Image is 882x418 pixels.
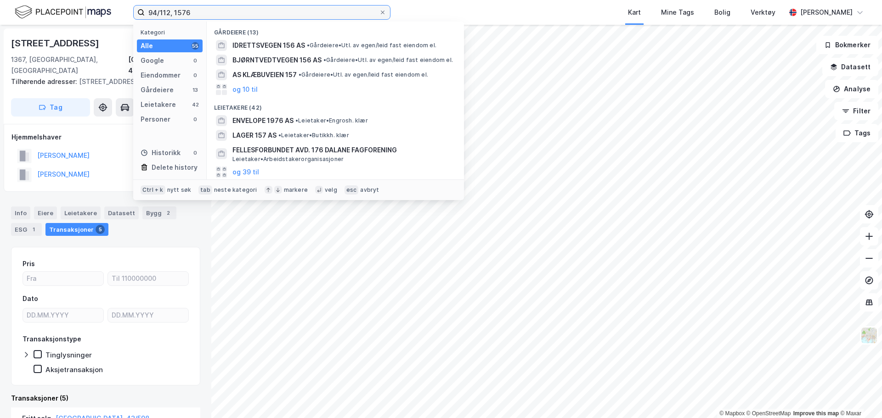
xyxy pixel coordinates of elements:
span: • [299,71,301,78]
iframe: Chat Widget [836,374,882,418]
div: Delete history [152,162,198,173]
div: Kart [628,7,641,18]
div: [STREET_ADDRESS] [11,36,101,50]
div: Tinglysninger [45,351,92,359]
span: LAGER 157 AS [232,130,277,141]
div: tab [198,185,212,195]
div: Google [141,55,164,66]
div: Dato [23,293,38,304]
button: Bokmerker [816,36,878,54]
div: 0 [192,72,199,79]
div: 1367, [GEOGRAPHIC_DATA], [GEOGRAPHIC_DATA] [11,54,128,76]
div: Hjemmelshaver [11,132,200,143]
span: Leietaker • Butikkh. klær [278,132,349,139]
div: Transaksjoner (5) [11,393,200,404]
div: Pris [23,258,35,269]
div: markere [284,186,308,194]
div: Verktøy [751,7,775,18]
div: 55 [192,42,199,50]
div: Eiere [34,206,57,219]
div: 1 [29,225,38,234]
div: [GEOGRAPHIC_DATA], 43/598 [128,54,200,76]
div: Ctrl + k [141,185,165,195]
span: Gårdeiere • Utl. av egen/leid fast eiendom el. [299,71,428,78]
div: Bolig [714,7,730,18]
span: ENVELOPE 1976 AS [232,115,294,126]
span: Gårdeiere • Utl. av egen/leid fast eiendom el. [307,42,436,49]
div: Personer [141,114,170,125]
div: Gårdeiere (13) [207,22,464,38]
div: Datasett [104,206,139,219]
button: Tags [836,124,878,142]
span: BJØRNTVEDTVEGEN 156 AS [232,55,322,66]
input: Fra [23,272,103,285]
div: Historikk [141,147,181,158]
div: neste kategori [214,186,257,194]
div: 0 [192,149,199,156]
img: Z [860,327,878,344]
div: Leietakere (42) [207,97,464,113]
div: esc [345,185,359,195]
button: Tag [11,98,90,117]
span: • [295,117,298,124]
span: • [323,56,326,63]
span: • [307,42,310,49]
div: 42 [192,101,199,108]
input: DD.MM.YYYY [108,308,188,322]
div: avbryt [360,186,379,194]
div: 0 [192,116,199,123]
div: Leietakere [141,99,176,110]
span: AS KLÆBUVEIEN 157 [232,69,297,80]
div: ESG [11,223,42,236]
div: 0 [192,57,199,64]
div: Alle [141,40,153,51]
span: Tilhørende adresser: [11,78,79,85]
button: Analyse [825,80,878,98]
div: Bygg [142,206,176,219]
span: Leietaker • Engrosh. klær [295,117,368,124]
div: Gårdeiere [141,84,174,95]
span: FELLESFORBUNDET AVD. 176 DALANE FAGFORENING [232,145,453,156]
div: Eiendommer [141,70,181,81]
span: • [278,132,281,139]
span: Leietaker • Arbeidstakerorganisasjoner [232,156,344,163]
div: Kategori [141,29,203,36]
div: 2 [164,208,173,217]
div: Leietakere [61,206,101,219]
a: Improve this map [793,410,839,417]
input: Søk på adresse, matrikkel, gårdeiere, leietakere eller personer [145,6,379,19]
div: 5 [96,225,105,234]
div: 13 [192,86,199,94]
button: og 39 til [232,167,259,178]
div: Mine Tags [661,7,694,18]
a: OpenStreetMap [746,410,791,417]
input: DD.MM.YYYY [23,308,103,322]
div: nytt søk [167,186,192,194]
div: Aksjetransaksjon [45,365,103,374]
div: Transaksjoner [45,223,108,236]
div: Transaksjonstype [23,334,81,345]
div: Info [11,206,30,219]
div: velg [325,186,337,194]
button: og 10 til [232,84,258,95]
div: [PERSON_NAME] [800,7,853,18]
button: Datasett [822,58,878,76]
input: Til 110000000 [108,272,188,285]
span: IDRETTSVEGEN 156 AS [232,40,305,51]
a: Mapbox [719,410,745,417]
img: logo.f888ab2527a4732fd821a326f86c7f29.svg [15,4,111,20]
span: Gårdeiere • Utl. av egen/leid fast eiendom el. [323,56,453,64]
div: [STREET_ADDRESS] [11,76,193,87]
button: Filter [834,102,878,120]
